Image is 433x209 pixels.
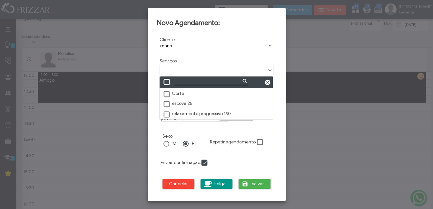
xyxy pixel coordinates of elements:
[201,179,233,189] button: Folga
[163,111,231,117] label: relaxamento progressivo 150
[192,141,194,146] label: F
[163,101,192,106] label: escova 25
[167,179,190,189] span: Cancelar
[267,42,273,49] button: Show Options
[160,58,178,64] label: Serviços:
[162,133,173,139] label: Sexo:
[239,179,271,189] button: salvar
[160,37,176,42] label: Cliente:
[210,139,257,145] label: Repetir agendamento:
[174,79,249,85] input: Filter Input
[212,179,228,189] span: Folga
[162,179,195,189] button: Cancelar
[161,160,201,165] label: Enviar confirmação:
[163,91,184,96] label: Corte
[264,79,271,86] a: Close
[172,141,176,146] label: M
[250,179,266,189] span: salvar
[157,19,277,27] h2: Novo Agendamento:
